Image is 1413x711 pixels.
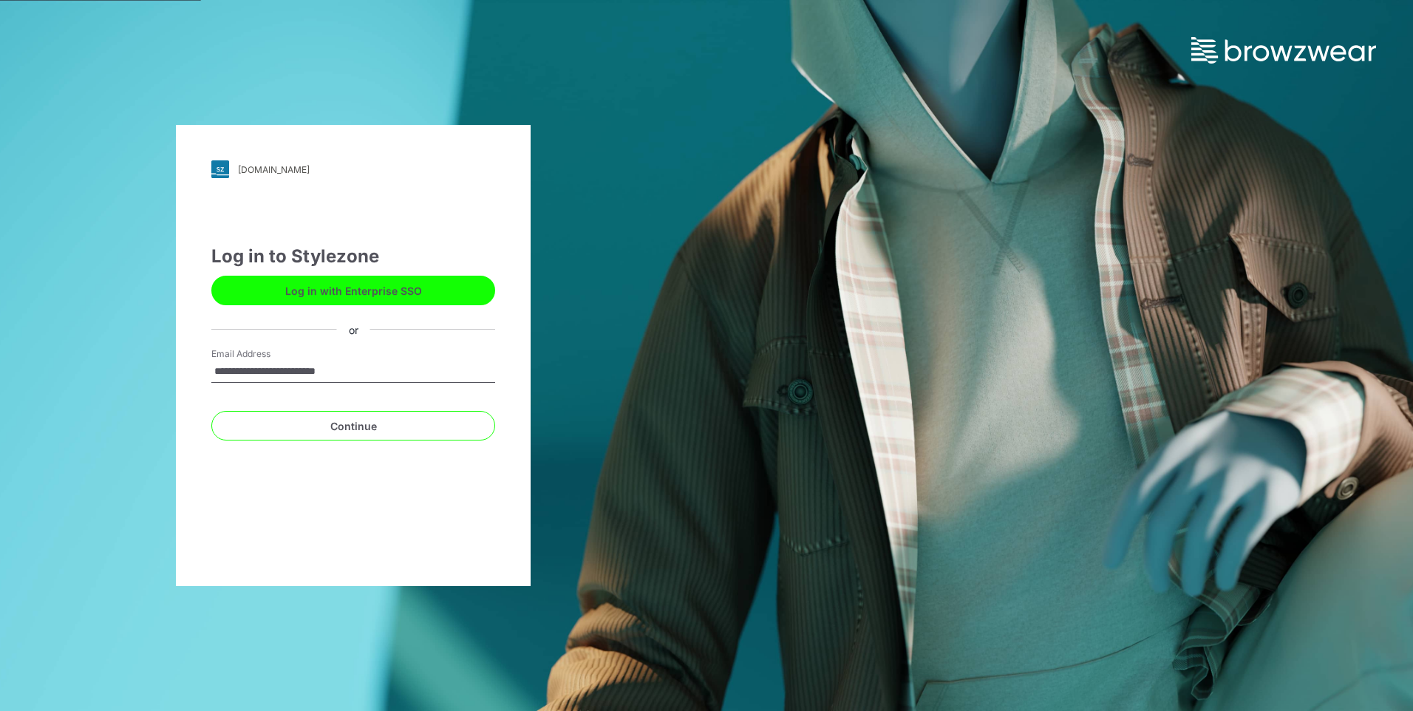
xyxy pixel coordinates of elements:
div: Log in to Stylezone [211,243,495,270]
img: svg+xml;base64,PHN2ZyB3aWR0aD0iMjgiIGhlaWdodD0iMjgiIHZpZXdCb3g9IjAgMCAyOCAyOCIgZmlsbD0ibm9uZSIgeG... [211,160,229,178]
img: browzwear-logo.73288ffb.svg [1191,37,1376,64]
a: [DOMAIN_NAME] [211,160,495,178]
button: Continue [211,411,495,440]
label: Email Address [211,347,315,361]
div: [DOMAIN_NAME] [238,164,310,175]
div: or [337,322,370,337]
button: Log in with Enterprise SSO [211,276,495,305]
